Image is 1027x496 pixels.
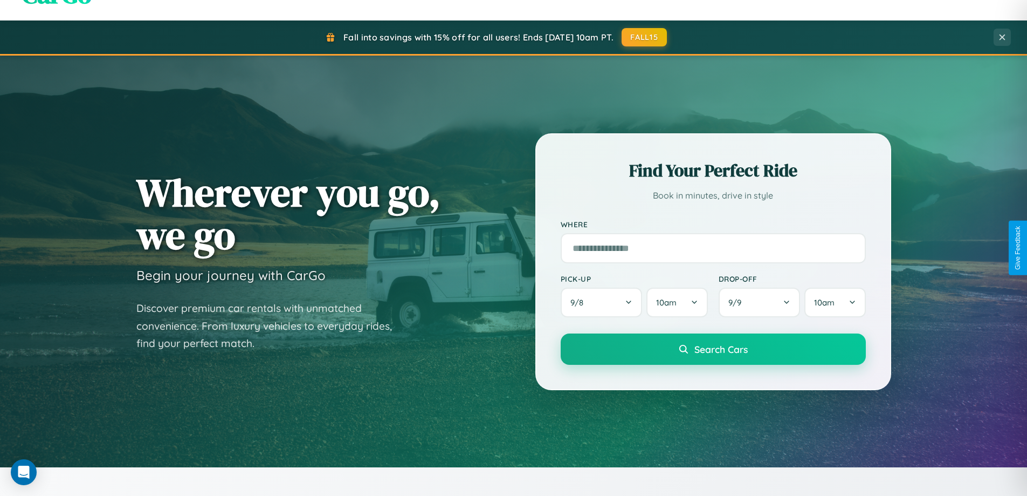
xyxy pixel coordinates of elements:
h3: Begin your journey with CarGo [136,267,326,283]
div: Open Intercom Messenger [11,459,37,485]
button: FALL15 [622,28,667,46]
span: 9 / 8 [570,297,589,308]
h1: Wherever you go, we go [136,171,440,256]
span: 10am [656,297,677,308]
button: 10am [804,288,865,317]
button: Search Cars [561,334,866,365]
p: Book in minutes, drive in style [561,188,866,203]
h2: Find Your Perfect Ride [561,159,866,182]
button: 9/8 [561,288,643,317]
p: Discover premium car rentals with unmatched convenience. From luxury vehicles to everyday rides, ... [136,300,406,352]
span: 10am [814,297,835,308]
span: Fall into savings with 15% off for all users! Ends [DATE] 10am PT. [343,32,614,43]
span: Search Cars [694,343,748,355]
button: 9/9 [719,288,801,317]
button: 10am [646,288,707,317]
label: Drop-off [719,274,866,283]
label: Where [561,220,866,229]
span: 9 / 9 [728,297,747,308]
label: Pick-up [561,274,708,283]
div: Give Feedback [1014,226,1022,270]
